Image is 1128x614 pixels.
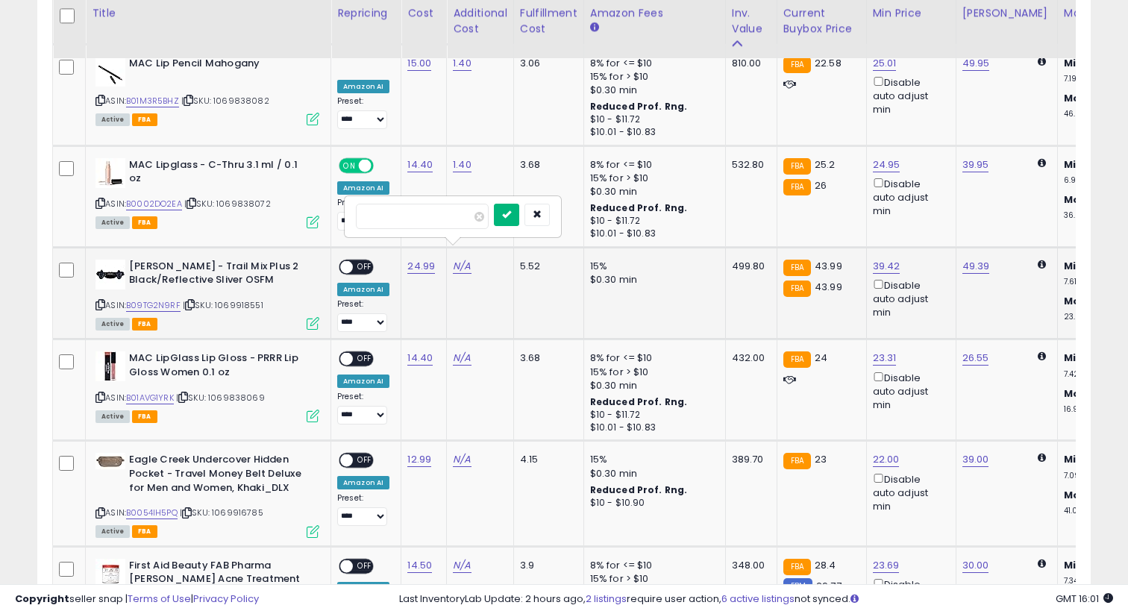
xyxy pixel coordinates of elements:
[783,260,811,276] small: FBA
[815,157,836,172] span: 25.2
[1064,488,1090,502] b: Max:
[1064,294,1090,308] b: Max:
[732,158,765,172] div: 532.80
[873,56,897,71] a: 25.01
[783,5,860,37] div: Current Buybox Price
[129,57,310,75] b: MAC Lip Pencil Mahogany
[1064,259,1086,273] b: Min:
[590,5,719,21] div: Amazon Fees
[873,175,944,219] div: Disable auto adjust min
[815,351,827,365] span: 24
[815,259,842,273] span: 43.99
[95,351,319,421] div: ASIN:
[590,84,714,97] div: $0.30 min
[1064,91,1090,105] b: Max:
[590,172,714,185] div: 15% for > $10
[340,159,359,172] span: ON
[1064,192,1090,207] b: Max:
[181,95,269,107] span: | SKU: 1069838082
[962,56,990,71] a: 49.95
[783,559,811,575] small: FBA
[962,558,989,573] a: 30.00
[873,5,950,21] div: Min Price
[586,592,627,606] a: 2 listings
[783,453,811,469] small: FBA
[520,57,572,70] div: 3.06
[520,158,572,172] div: 3.68
[590,57,714,70] div: 8% for <= $10
[407,452,431,467] a: 12.99
[590,351,714,365] div: 8% for <= $10
[399,592,1113,607] div: Last InventoryLab Update: 2 hours ago, require user action, not synced.
[1038,57,1046,66] i: Calculated using Dynamic Max Price.
[590,379,714,392] div: $0.30 min
[15,592,259,607] div: seller snap | |
[95,410,130,423] span: All listings currently available for purchase on Amazon
[95,216,130,229] span: All listings currently available for purchase on Amazon
[453,259,471,274] a: N/A
[962,157,989,172] a: 39.95
[732,453,765,466] div: 389.70
[132,216,157,229] span: FBA
[590,483,688,496] b: Reduced Prof. Rng.
[95,57,319,125] div: ASIN:
[337,375,389,388] div: Amazon AI
[590,100,688,113] b: Reduced Prof. Rng.
[590,201,688,214] b: Reduced Prof. Rng.
[1064,558,1086,572] b: Min:
[337,392,389,425] div: Preset:
[873,157,900,172] a: 24.95
[132,113,157,126] span: FBA
[95,559,125,589] img: 313uNpwGwsL._SL40_.jpg
[873,74,944,117] div: Disable auto adjust min
[873,471,944,514] div: Disable auto adjust min
[193,592,259,606] a: Privacy Policy
[95,158,319,228] div: ASIN:
[873,351,897,366] a: 23.31
[590,215,714,228] div: $10 - $11.72
[590,273,714,286] div: $0.30 min
[95,525,130,538] span: All listings currently available for purchase on Amazon
[873,259,900,274] a: 39.42
[520,559,572,572] div: 3.9
[407,157,433,172] a: 14.40
[590,497,714,510] div: $10 - $10.90
[453,452,471,467] a: N/A
[337,476,389,489] div: Amazon AI
[590,395,688,408] b: Reduced Prof. Rng.
[873,369,944,413] div: Disable auto adjust min
[590,559,714,572] div: 8% for <= $10
[962,259,990,274] a: 49.39
[126,198,182,210] a: B0002DO2EA
[815,558,836,572] span: 28.4
[721,592,795,606] a: 6 active listings
[590,453,714,466] div: 15%
[783,57,811,73] small: FBA
[590,260,714,273] div: 15%
[126,392,174,404] a: B01AVG1YRK
[520,351,572,365] div: 3.68
[732,57,765,70] div: 810.00
[132,318,157,331] span: FBA
[453,56,471,71] a: 1.40
[95,158,125,188] img: 31uz8zLj58L._SL40_.jpg
[783,351,811,368] small: FBA
[520,453,572,466] div: 4.15
[1064,452,1086,466] b: Min:
[129,158,310,189] b: MAC Lipglass - C-Thru 3.1 ml / 0.1 oz
[590,158,714,172] div: 8% for <= $10
[590,228,714,240] div: $10.01 - $10.83
[590,126,714,139] div: $10.01 - $10.83
[453,5,507,37] div: Additional Cost
[520,260,572,273] div: 5.52
[180,507,263,519] span: | SKU: 1069916785
[590,467,714,480] div: $0.30 min
[15,592,69,606] strong: Copyright
[372,159,395,172] span: OFF
[815,178,827,192] span: 26
[1064,56,1086,70] b: Min:
[132,410,157,423] span: FBA
[590,185,714,198] div: $0.30 min
[1056,592,1113,606] span: 2025-08-15 16:01 GMT
[337,5,395,21] div: Repricing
